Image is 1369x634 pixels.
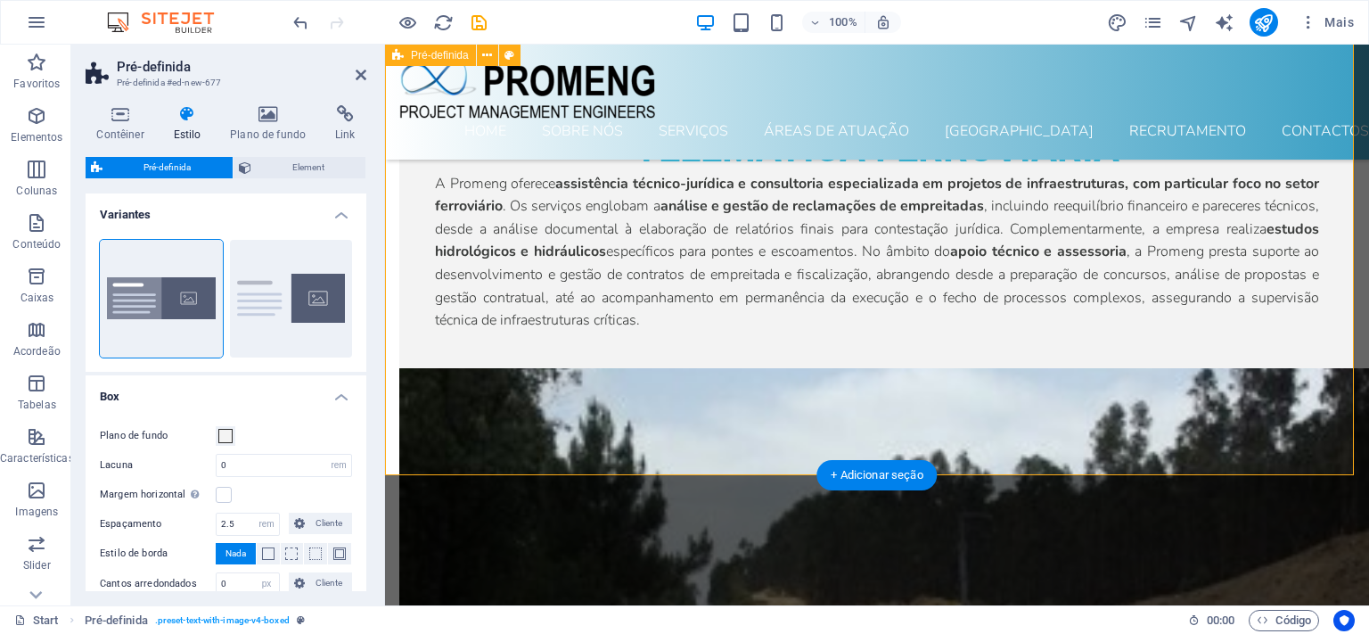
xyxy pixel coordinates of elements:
[1107,12,1128,33] button: design
[829,12,857,33] h6: 100%
[469,12,489,33] i: Salvar (Ctrl+S)
[802,12,865,33] button: 100%
[234,157,366,178] button: Element
[1333,610,1355,631] button: Usercentrics
[1207,610,1234,631] span: 00 00
[225,543,246,564] span: Nada
[297,615,305,625] i: Este elemento é uma predefinição personalizável
[1107,12,1127,33] i: Design (Ctrl+Alt+Y)
[100,543,216,564] label: Estilo de borda
[1188,610,1235,631] h6: Tempo de sessão
[324,105,366,143] h4: Link
[117,75,331,91] h3: Pré-definida #ed-new-677
[86,375,366,408] h4: Box
[13,344,61,358] p: Acordeão
[100,573,216,595] label: Cantos arredondados
[162,105,219,143] h4: Estilo
[875,14,891,30] i: Ao redimensionar, ajusta automaticamente o nível de zoom para caber no dispositivo escolhido.
[257,157,361,178] span: Element
[1219,613,1222,627] span: :
[100,460,216,470] label: Lacuna
[310,513,347,534] span: Cliente
[100,514,216,535] label: Espaçamento
[1143,12,1164,33] button: pages
[1214,12,1235,33] button: text_generator
[100,484,216,506] label: Margem horizontal
[117,59,366,75] h2: Pré-definida
[1292,8,1361,37] button: Mais
[433,12,454,33] i: Recarregar página
[20,291,54,305] p: Caixas
[432,12,454,33] button: reload
[100,425,216,447] label: Plano de fundo
[1299,13,1354,31] span: Mais
[85,610,148,631] span: Clique para selecionar. Clique duas vezes para editar
[86,193,366,226] h4: Variantes
[1253,12,1274,33] i: Publicar
[1143,12,1163,33] i: Páginas (Ctrl+Alt+S)
[1178,12,1200,33] button: navigator
[12,237,61,251] p: Conteúdo
[1178,12,1199,33] i: Navegador
[11,130,62,144] p: Elementos
[219,105,324,143] h4: Plano de fundo
[86,157,233,178] button: Pré-definida
[289,572,352,594] button: Cliente
[16,184,57,198] p: Colunas
[155,610,290,631] span: . preset-text-with-image-v4-boxed
[816,460,937,490] div: + Adicionar seção
[108,157,227,178] span: Pré-definida
[23,558,51,572] p: Slider
[13,77,60,91] p: Favoritos
[397,12,418,33] button: Clique aqui para sair do modo de visualização e continuar editando
[85,610,305,631] nav: breadcrumb
[310,572,347,594] span: Cliente
[1257,610,1311,631] span: Código
[102,12,236,33] img: Editor Logo
[86,105,162,143] h4: Contêiner
[289,513,352,534] button: Cliente
[18,398,56,412] p: Tabelas
[291,12,311,33] i: Desfazer: Apagar elementos (Ctrl+Z)
[1249,610,1319,631] button: Código
[1250,8,1278,37] button: publish
[15,505,58,519] p: Imagens
[1214,12,1234,33] i: AI Writer
[14,610,59,631] a: Clique para cancelar a seleção. Clique duas vezes para abrir as Páginas
[468,12,489,33] button: save
[290,12,311,33] button: undo
[216,543,256,564] button: Nada
[411,50,469,61] span: Pré-definida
